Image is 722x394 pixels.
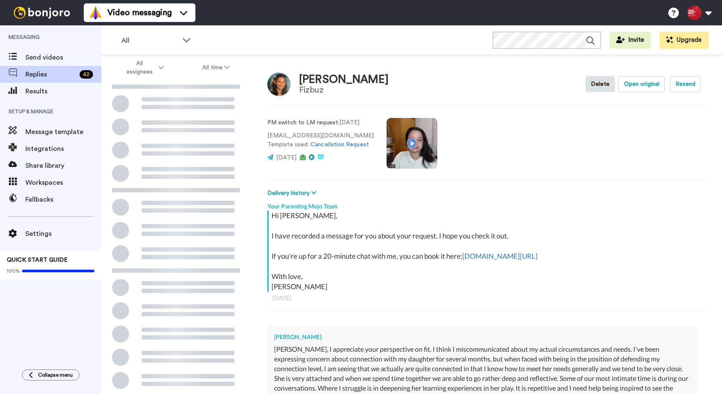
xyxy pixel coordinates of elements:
p: : [DATE] [267,118,374,127]
span: QUICK START GUIDE [7,257,68,263]
span: Workspaces [25,178,102,188]
span: Settings [25,229,102,239]
span: Share library [25,161,102,171]
div: [PERSON_NAME] [299,74,389,86]
span: All [121,36,178,46]
span: Fallbacks [25,194,102,205]
img: bj-logo-header-white.svg [10,7,74,19]
span: Replies [25,69,76,79]
span: Results [25,86,102,96]
span: [DATE] [276,155,296,161]
strong: PM switch to LM request [267,120,338,126]
button: Collapse menu [22,369,80,380]
span: Collapse menu [38,372,73,378]
button: All assignees [103,56,183,79]
div: Fizbuz [299,85,389,95]
span: Video messaging [107,7,172,19]
span: All assignees [123,59,157,76]
div: [PERSON_NAME] [274,333,690,341]
button: Upgrade [659,32,708,49]
button: Invite [609,32,651,49]
img: vm-color.svg [89,6,102,19]
img: Image of Layla Rowen [267,73,291,96]
span: Integrations [25,144,102,154]
button: Delete [585,76,615,92]
button: Resend [670,76,701,92]
button: Delivery history [267,189,319,198]
span: Send videos [25,52,102,63]
div: [DATE] [272,294,700,302]
div: Hi [PERSON_NAME], I have recorded a message for you about your request. I hope you check it out. ... [272,211,703,292]
button: Open original [618,76,665,92]
div: 42 [80,70,93,79]
span: Message template [25,127,102,137]
div: Your Parenting Mojo Team [267,198,705,211]
a: [DOMAIN_NAME][URL] [462,252,538,260]
span: 100% [7,268,20,274]
a: Cancellation Request [310,142,369,148]
p: [EMAIL_ADDRESS][DOMAIN_NAME] Template used: [267,131,374,149]
button: All time [183,60,249,75]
